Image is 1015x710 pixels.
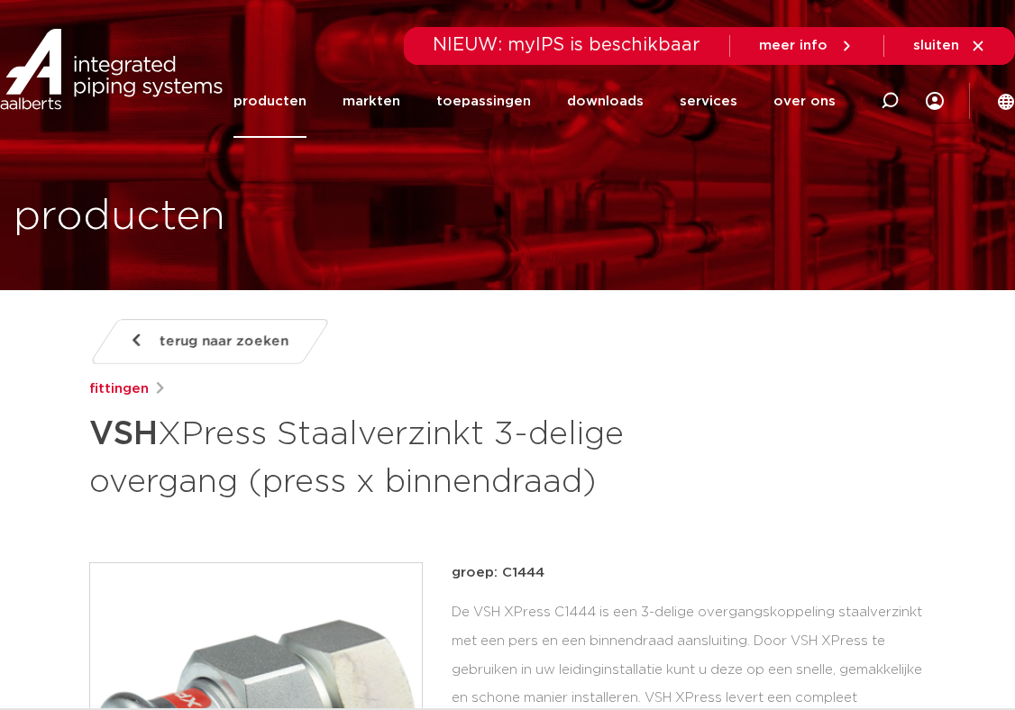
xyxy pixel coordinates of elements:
[452,562,926,584] p: groep: C1444
[913,38,986,54] a: sluiten
[759,38,855,54] a: meer info
[160,327,288,356] span: terug naar zoeken
[913,39,959,52] span: sluiten
[89,407,641,505] h1: XPress Staalverzinkt 3-delige overgang (press x binnendraad)
[926,65,944,138] div: my IPS
[759,39,828,52] span: meer info
[89,418,158,451] strong: VSH
[433,36,700,54] span: NIEUW: myIPS is beschikbaar
[436,65,531,138] a: toepassingen
[680,65,737,138] a: services
[89,319,331,364] a: terug naar zoeken
[233,65,306,138] a: producten
[14,188,225,246] h1: producten
[343,65,400,138] a: markten
[89,378,149,400] a: fittingen
[773,65,836,138] a: over ons
[567,65,644,138] a: downloads
[233,65,836,138] nav: Menu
